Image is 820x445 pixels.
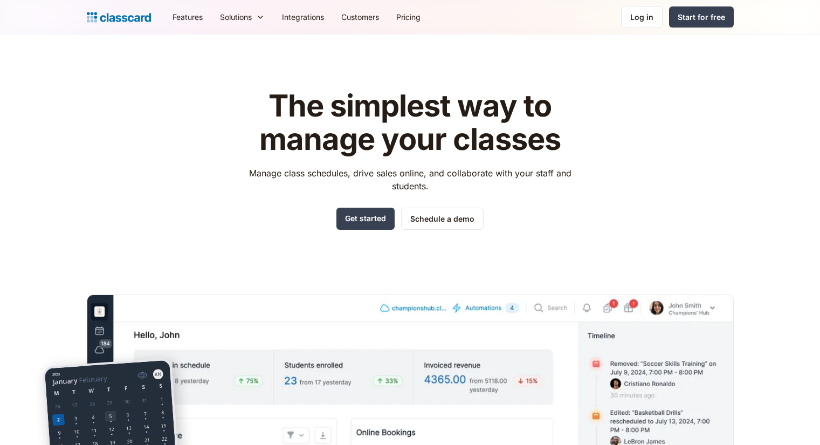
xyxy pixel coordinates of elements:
a: home [87,10,151,25]
a: Schedule a demo [401,208,484,230]
p: Manage class schedules, drive sales online, and collaborate with your staff and students. [239,167,581,193]
div: Solutions [220,11,252,23]
a: Log in [621,6,663,28]
a: Features [164,5,211,29]
a: Start for free [669,6,734,28]
div: Start for free [678,11,725,23]
a: Integrations [273,5,333,29]
a: Customers [333,5,388,29]
div: Solutions [211,5,273,29]
div: Log in [630,11,653,23]
a: Pricing [388,5,429,29]
h1: The simplest way to manage your classes [239,90,581,156]
a: Get started [336,208,395,230]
